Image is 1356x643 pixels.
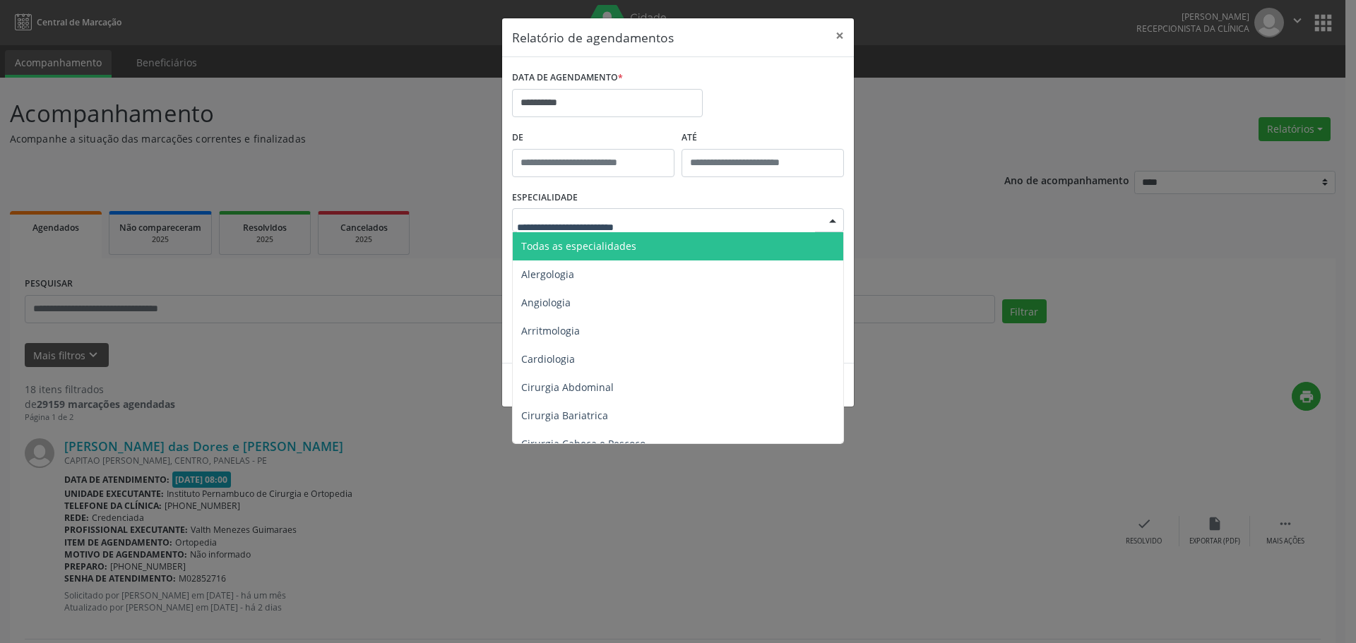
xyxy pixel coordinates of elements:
label: ESPECIALIDADE [512,187,578,209]
span: Arritmologia [521,324,580,337]
h5: Relatório de agendamentos [512,28,674,47]
span: Cirurgia Abdominal [521,380,614,394]
button: Close [826,18,854,53]
span: Angiologia [521,296,571,309]
label: DATA DE AGENDAMENTO [512,67,623,89]
span: Alergologia [521,268,574,281]
span: Todas as especialidades [521,239,636,253]
label: De [512,127,674,149]
span: Cirurgia Bariatrica [521,409,608,422]
label: ATÉ [682,127,844,149]
span: Cirurgia Cabeça e Pescoço [521,437,646,450]
span: Cardiologia [521,352,575,366]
